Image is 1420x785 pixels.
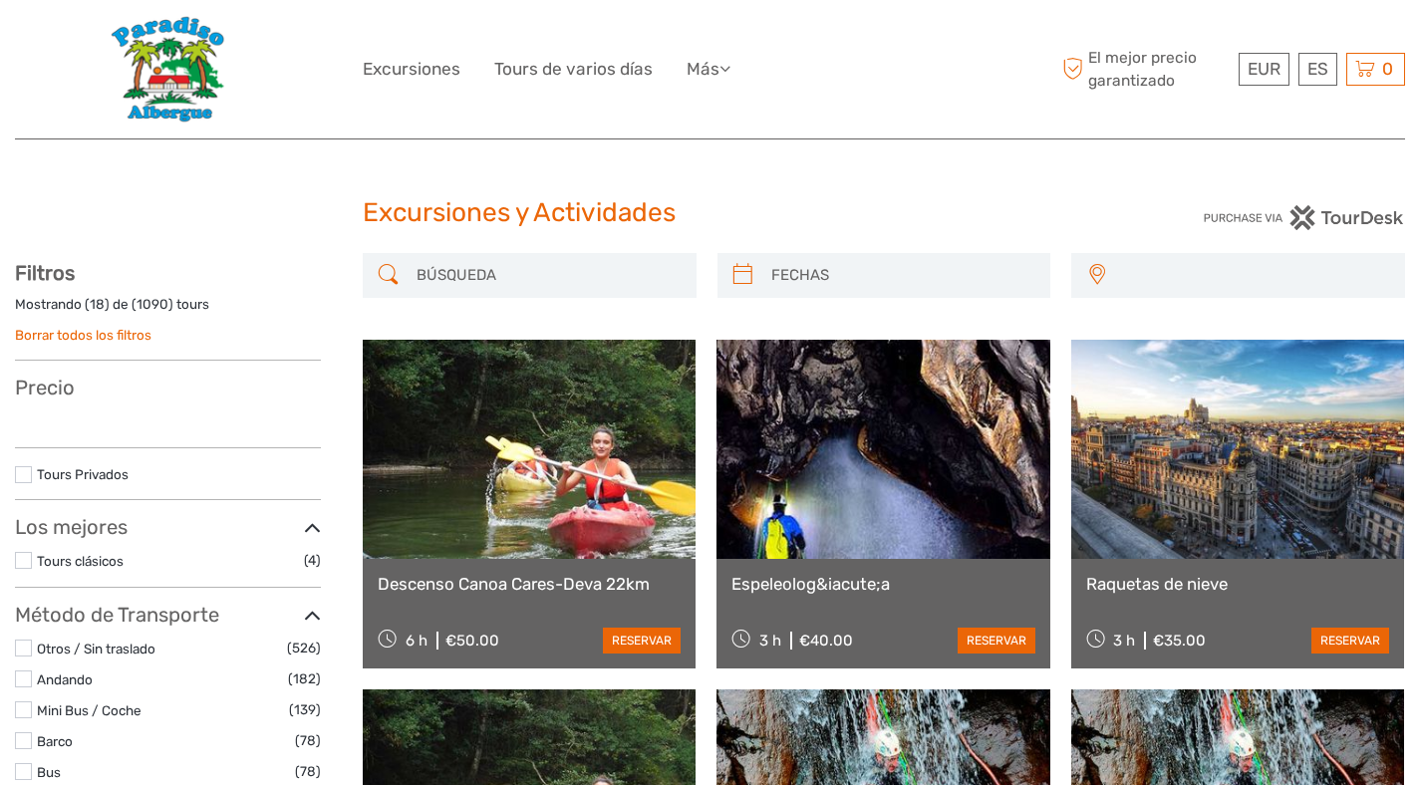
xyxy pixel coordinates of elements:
[445,632,499,650] div: €50.00
[763,258,1041,293] input: FECHAS
[363,197,1058,229] h1: Excursiones y Actividades
[1311,628,1389,654] a: reservar
[15,603,321,627] h3: Método de Transporte
[406,632,427,650] span: 6 h
[15,376,321,399] h3: Precio
[799,632,853,650] div: €40.00
[731,574,1034,594] a: Espeleolog&iacute;a
[1203,205,1405,230] img: PurchaseViaTourDesk.png
[295,729,321,752] span: (78)
[37,733,73,749] a: Barco
[137,295,168,314] label: 1090
[37,553,124,569] a: Tours clásicos
[37,671,93,687] a: Andando
[378,574,681,594] a: Descenso Canoa Cares-Deva 22km
[37,466,129,482] a: Tours Privados
[1248,59,1280,79] span: EUR
[37,764,61,780] a: Bus
[1298,53,1337,86] div: ES
[687,55,730,84] a: Más
[603,628,681,654] a: reservar
[15,261,75,285] strong: Filtros
[110,15,226,124] img: Albergue Paradiso - Tours y Actividades
[1113,632,1135,650] span: 3 h
[295,760,321,783] span: (78)
[494,55,653,84] a: Tours de varios días
[1086,574,1389,594] a: Raquetas de nieve
[958,628,1035,654] a: reservar
[1057,47,1234,91] span: El mejor precio garantizado
[1153,632,1206,650] div: €35.00
[1379,59,1396,79] span: 0
[289,698,321,721] span: (139)
[15,515,321,539] h3: Los mejores
[759,632,781,650] span: 3 h
[304,549,321,572] span: (4)
[287,637,321,659] span: (526)
[90,295,105,314] label: 18
[409,258,687,293] input: BÚSQUEDA
[15,295,321,326] div: Mostrando ( ) de ( ) tours
[37,641,155,656] a: Otros / Sin traslado
[363,55,460,84] a: Excursiones
[288,667,321,690] span: (182)
[37,702,142,718] a: Mini Bus / Coche
[15,327,151,343] a: Borrar todos los filtros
